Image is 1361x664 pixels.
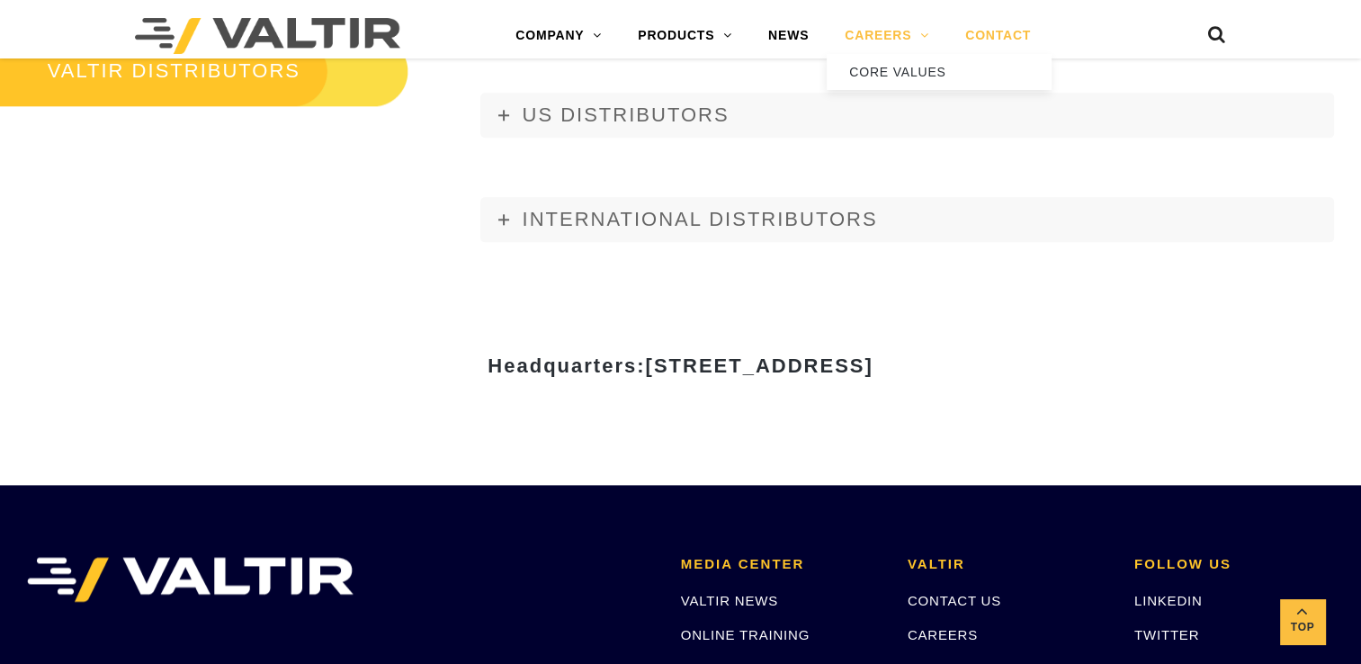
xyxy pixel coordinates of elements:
a: TWITTER [1134,627,1199,642]
a: COMPANY [497,18,620,54]
span: US DISTRIBUTORS [522,103,729,126]
a: US DISTRIBUTORS [480,93,1334,138]
span: INTERNATIONAL DISTRIBUTORS [522,208,877,230]
a: ONLINE TRAINING [681,627,810,642]
a: VALTIR NEWS [681,593,778,608]
span: Top [1280,617,1325,638]
strong: Headquarters: [488,354,873,377]
span: [STREET_ADDRESS] [645,354,873,377]
a: NEWS [750,18,827,54]
a: Top [1280,599,1325,644]
a: LINKEDIN [1134,593,1203,608]
h2: VALTIR [908,557,1107,572]
a: CONTACT US [908,593,1001,608]
a: CAREERS [827,18,947,54]
h2: MEDIA CENTER [681,557,881,572]
a: PRODUCTS [620,18,750,54]
a: CONTACT [947,18,1049,54]
a: CAREERS [908,627,978,642]
a: CORE VALUES [827,54,1052,90]
img: Valtir [135,18,400,54]
a: INTERNATIONAL DISTRIBUTORS [480,197,1334,242]
h2: FOLLOW US [1134,557,1334,572]
img: VALTIR [27,557,354,602]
